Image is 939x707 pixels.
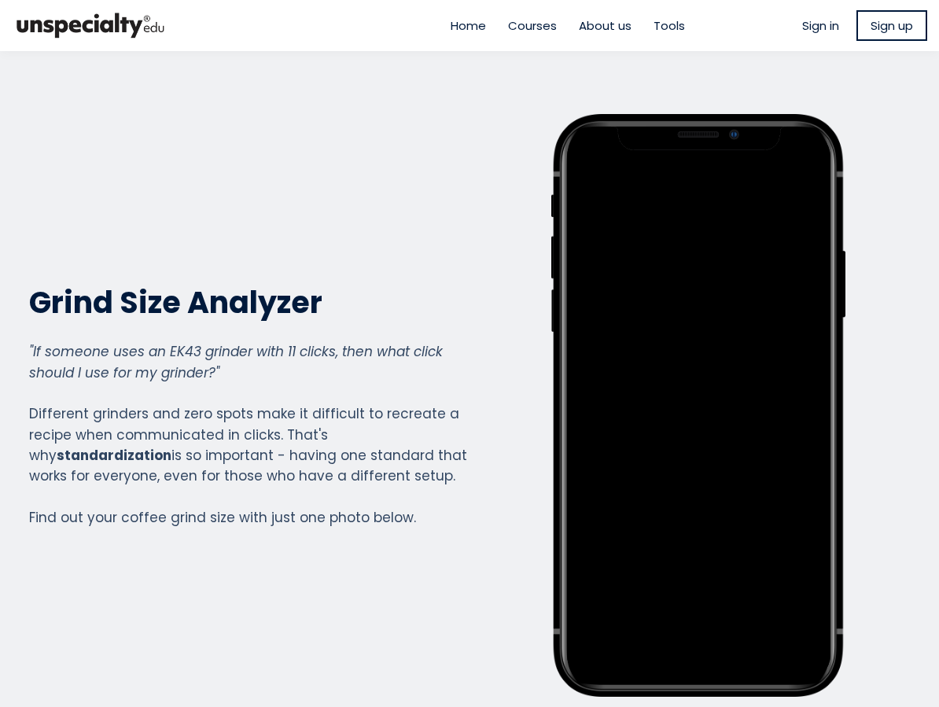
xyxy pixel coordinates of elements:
h2: Grind Size Analyzer [29,283,468,322]
span: Sign up [871,17,913,35]
a: About us [579,17,632,35]
a: Home [451,17,486,35]
a: Tools [654,17,685,35]
a: Sign up [856,10,927,41]
a: Sign in [802,17,839,35]
div: Different grinders and zero spots make it difficult to recreate a recipe when communicated in cli... [29,341,468,528]
em: "If someone uses an EK43 grinder with 11 clicks, then what click should I use for my grinder?" [29,342,443,381]
a: Courses [508,17,557,35]
strong: standardization [57,446,171,465]
img: bc390a18feecddb333977e298b3a00a1.png [12,6,169,45]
